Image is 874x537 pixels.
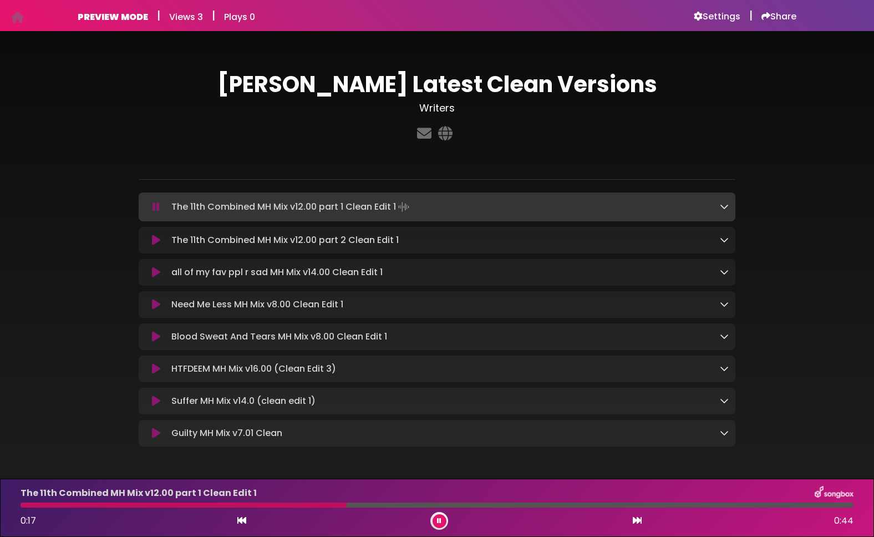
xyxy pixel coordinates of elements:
[139,71,735,98] h1: [PERSON_NAME] Latest Clean Versions
[749,9,753,22] h5: |
[139,102,735,114] h3: Writers
[212,9,215,22] h5: |
[78,12,148,22] h6: PREVIEW MODE
[171,199,411,215] p: The 11th Combined MH Mix v12.00 part 1 Clean Edit 1
[171,266,383,279] p: all of my fav ppl r sad MH Mix v14.00 Clean Edit 1
[171,394,316,408] p: Suffer MH Mix v14.0 (clean edit 1)
[171,298,343,311] p: Need Me Less MH Mix v8.00 Clean Edit 1
[157,9,160,22] h5: |
[815,486,853,500] img: songbox-logo-white.png
[171,427,282,440] p: Guilty MH Mix v7.01 Clean
[171,362,336,376] p: HTFDEEM MH Mix v16.00 (Clean Edit 3)
[21,487,257,500] p: The 11th Combined MH Mix v12.00 part 1 Clean Edit 1
[169,12,203,22] h6: Views 3
[224,12,255,22] h6: Plays 0
[694,11,740,22] a: Settings
[171,234,399,247] p: The 11th Combined MH Mix v12.00 part 2 Clean Edit 1
[761,11,796,22] a: Share
[396,199,411,215] img: waveform4.gif
[171,330,387,343] p: Blood Sweat And Tears MH Mix v8.00 Clean Edit 1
